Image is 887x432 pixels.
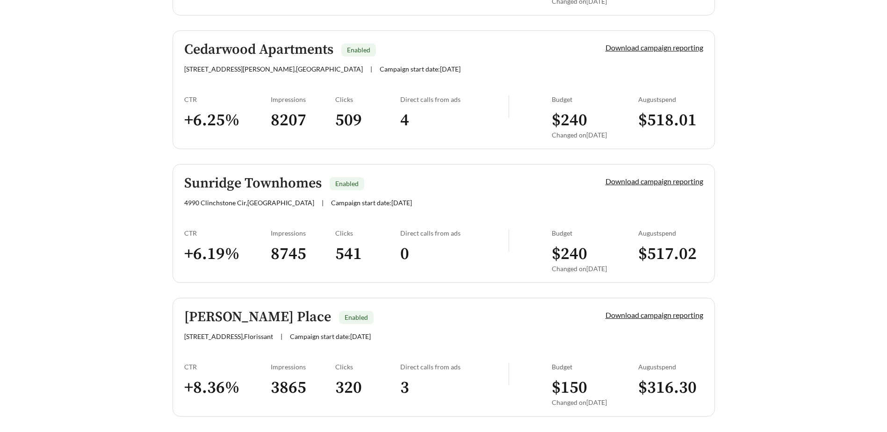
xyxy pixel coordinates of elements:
h3: 8745 [271,244,336,265]
h3: 320 [335,377,400,398]
div: Clicks [335,229,400,237]
h3: + 6.19 % [184,244,271,265]
span: Enabled [345,313,368,321]
div: Budget [552,95,638,103]
h5: Sunridge Townhomes [184,176,322,191]
div: CTR [184,363,271,371]
h3: $ 240 [552,244,638,265]
div: August spend [638,229,703,237]
div: Direct calls from ads [400,229,508,237]
div: August spend [638,95,703,103]
div: Impressions [271,229,336,237]
div: Direct calls from ads [400,363,508,371]
span: | [370,65,372,73]
div: Budget [552,229,638,237]
h3: $ 518.01 [638,110,703,131]
h3: $ 150 [552,377,638,398]
h3: 3 [400,377,508,398]
div: CTR [184,95,271,103]
div: Changed on [DATE] [552,398,638,406]
h5: Cedarwood Apartments [184,42,333,58]
img: line [508,95,509,118]
span: 4990 Clinchstone Cir , [GEOGRAPHIC_DATA] [184,199,314,207]
div: Direct calls from ads [400,95,508,103]
h3: + 8.36 % [184,377,271,398]
span: Campaign start date: [DATE] [331,199,412,207]
h3: 4 [400,110,508,131]
span: | [322,199,324,207]
h3: + 6.25 % [184,110,271,131]
h3: 509 [335,110,400,131]
div: Impressions [271,95,336,103]
h3: 541 [335,244,400,265]
div: Budget [552,363,638,371]
h3: $ 517.02 [638,244,703,265]
img: line [508,363,509,385]
h3: 0 [400,244,508,265]
div: August spend [638,363,703,371]
h3: $ 316.30 [638,377,703,398]
div: Clicks [335,363,400,371]
span: [STREET_ADDRESS] , Florissant [184,332,273,340]
span: Enabled [347,46,370,54]
span: [STREET_ADDRESS][PERSON_NAME] , [GEOGRAPHIC_DATA] [184,65,363,73]
span: Campaign start date: [DATE] [290,332,371,340]
a: [PERSON_NAME] PlaceEnabled[STREET_ADDRESS],Florissant|Campaign start date:[DATE]Download campaign... [173,298,715,417]
div: Impressions [271,363,336,371]
h5: [PERSON_NAME] Place [184,310,331,325]
img: line [508,229,509,252]
span: Campaign start date: [DATE] [380,65,461,73]
div: Clicks [335,95,400,103]
div: Changed on [DATE] [552,131,638,139]
a: Cedarwood ApartmentsEnabled[STREET_ADDRESS][PERSON_NAME],[GEOGRAPHIC_DATA]|Campaign start date:[D... [173,30,715,149]
span: Enabled [335,180,359,187]
a: Download campaign reporting [606,310,703,319]
h3: 3865 [271,377,336,398]
span: | [281,332,282,340]
div: CTR [184,229,271,237]
a: Download campaign reporting [606,177,703,186]
div: Changed on [DATE] [552,265,638,273]
a: Sunridge TownhomesEnabled4990 Clinchstone Cir,[GEOGRAPHIC_DATA]|Campaign start date:[DATE]Downloa... [173,164,715,283]
h3: $ 240 [552,110,638,131]
h3: 8207 [271,110,336,131]
a: Download campaign reporting [606,43,703,52]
